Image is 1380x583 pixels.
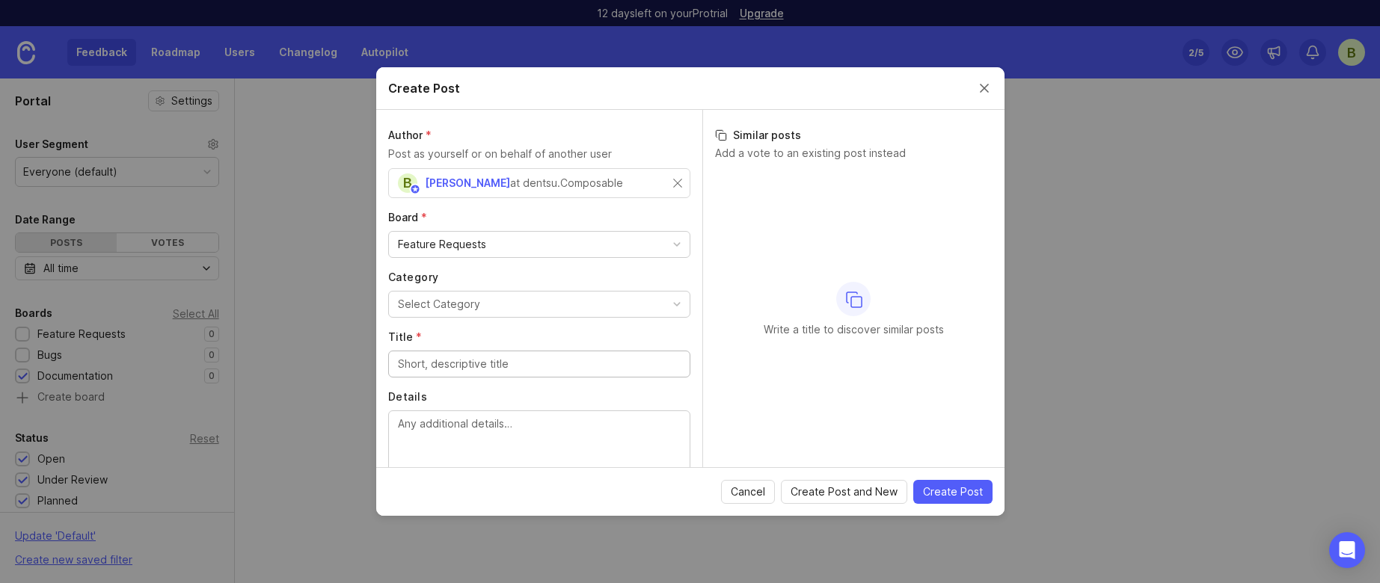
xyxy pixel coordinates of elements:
[913,480,993,504] button: Create Post
[388,79,460,97] h2: Create Post
[398,173,417,193] div: B
[791,484,898,499] span: Create Post and New
[510,175,623,191] div: at dentsu.Composable
[731,484,765,499] span: Cancel
[425,176,510,189] span: [PERSON_NAME]
[764,322,944,337] p: Write a title to discover similar posts
[923,484,983,499] span: Create Post
[409,184,420,195] img: member badge
[976,80,993,96] button: Close create post modal
[388,211,427,223] span: Board (required)
[388,330,422,343] span: Title (required)
[388,129,432,141] span: Author (required)
[781,480,907,504] button: Create Post and New
[715,128,993,143] h3: Similar posts
[398,356,681,372] input: Short, descriptive title
[721,480,775,504] button: Cancel
[388,270,690,285] label: Category
[398,236,486,253] div: Feature Requests
[715,146,993,161] p: Add a vote to an existing post instead
[388,389,690,404] label: Details
[398,296,480,312] div: Select Category
[388,146,690,162] p: Post as yourself or on behalf of another user
[1329,532,1365,568] div: Open Intercom Messenger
